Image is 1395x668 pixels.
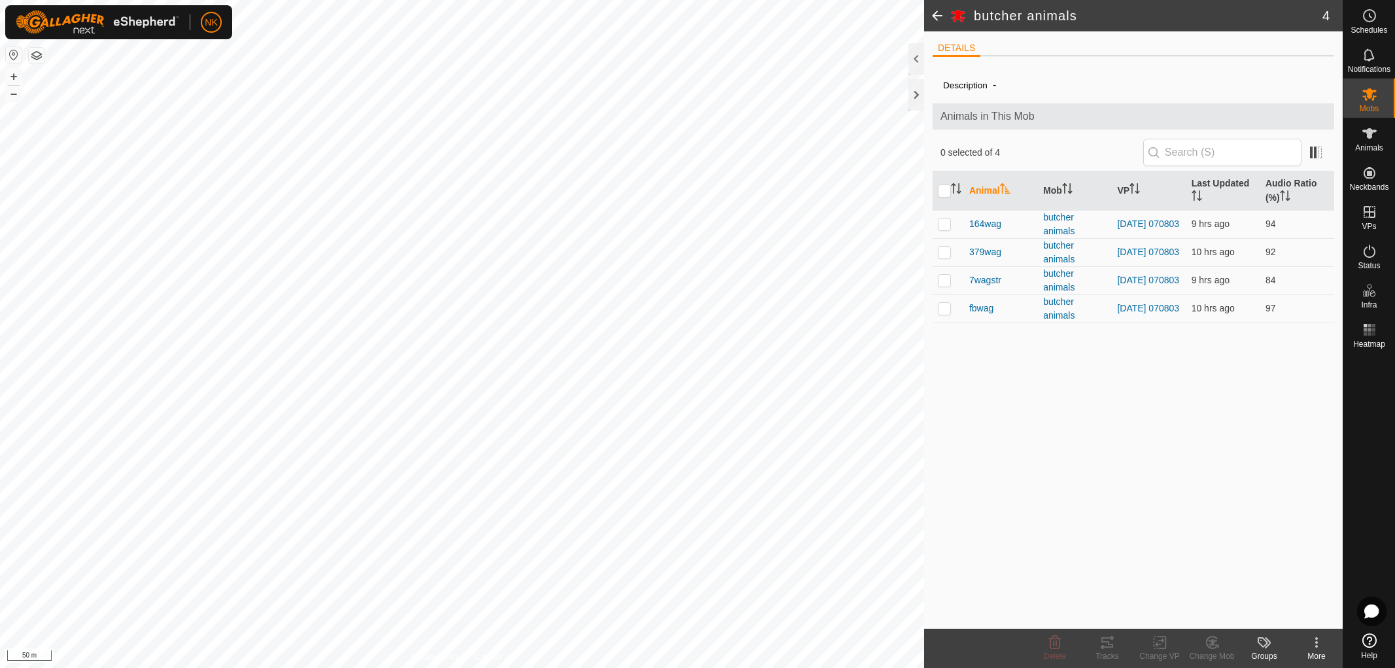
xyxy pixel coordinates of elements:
span: 94 [1266,219,1276,229]
div: Change VP [1133,650,1186,662]
button: Reset Map [6,47,22,63]
div: butcher animals [1043,211,1107,238]
li: DETAILS [933,41,980,57]
span: 84 [1266,275,1276,285]
span: Delete [1044,652,1067,661]
p-sorticon: Activate to sort [1192,192,1202,203]
h2: butcher animals [974,8,1322,24]
input: Search (S) [1143,139,1301,166]
span: - [988,74,1001,96]
span: 379wag [969,245,1001,259]
span: Notifications [1348,65,1390,73]
span: Schedules [1351,26,1387,34]
span: 13 Aug 2025, 7:08 am [1192,275,1230,285]
p-sorticon: Activate to sort [1280,192,1290,203]
a: [DATE] 070803 [1117,275,1179,285]
span: Neckbands [1349,183,1388,191]
span: 13 Aug 2025, 6:40 am [1192,303,1235,313]
a: [DATE] 070803 [1117,303,1179,313]
span: Status [1358,262,1380,270]
span: Animals in This Mob [940,109,1326,124]
div: Tracks [1081,650,1133,662]
div: butcher animals [1043,295,1107,323]
a: [DATE] 070803 [1117,247,1179,257]
span: 7wagstr [969,273,1001,287]
th: Audio Ratio (%) [1260,171,1334,211]
th: Animal [964,171,1038,211]
p-sorticon: Activate to sort [1062,185,1073,196]
label: Description [943,80,988,90]
button: + [6,69,22,84]
span: 0 selected of 4 [940,146,1143,160]
span: 13 Aug 2025, 6:40 am [1192,247,1235,257]
img: Gallagher Logo [16,10,179,34]
span: NK [205,16,217,29]
div: More [1290,650,1343,662]
span: Mobs [1360,105,1379,113]
span: fbwag [969,302,993,315]
p-sorticon: Activate to sort [1129,185,1140,196]
span: Infra [1361,301,1377,309]
span: 164wag [969,217,1001,231]
p-sorticon: Activate to sort [1000,185,1010,196]
span: Heatmap [1353,340,1385,348]
span: VPs [1362,222,1376,230]
a: Contact Us [475,651,513,663]
th: Mob [1038,171,1112,211]
span: 97 [1266,303,1276,313]
span: 4 [1322,6,1330,26]
a: [DATE] 070803 [1117,219,1179,229]
span: Help [1361,652,1377,659]
p-sorticon: Activate to sort [951,185,961,196]
th: VP [1112,171,1186,211]
div: Groups [1238,650,1290,662]
span: Animals [1355,144,1383,152]
a: Help [1343,628,1395,665]
div: butcher animals [1043,267,1107,294]
button: – [6,86,22,101]
a: Privacy Policy [411,651,460,663]
div: butcher animals [1043,239,1107,266]
span: 92 [1266,247,1276,257]
div: Change Mob [1186,650,1238,662]
th: Last Updated [1186,171,1260,211]
button: Map Layers [29,48,44,63]
span: 13 Aug 2025, 7:09 am [1192,219,1230,229]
